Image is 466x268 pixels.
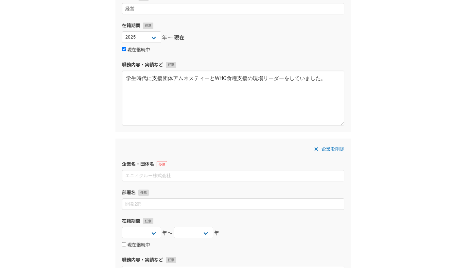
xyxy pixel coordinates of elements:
[122,3,344,14] input: 開発2部
[122,257,344,263] label: 職務内容・実績など
[122,161,344,168] label: 企業名・団体名
[122,218,344,225] label: 在籍期間
[122,22,344,29] label: 在籍期間
[174,34,184,42] span: 現在
[321,145,344,153] span: 企業を削除
[122,189,344,196] label: 部署名
[214,229,220,237] span: 年
[162,229,173,237] span: 年〜
[162,34,173,42] span: 年〜
[122,61,344,68] label: 職務内容・実績など
[122,242,126,246] input: 現在継続中
[122,47,150,53] label: 現在継続中
[122,198,344,210] input: 開発2部
[122,170,344,181] input: エニィクルー株式会社
[122,47,126,51] input: 現在継続中
[122,242,150,248] label: 現在継続中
